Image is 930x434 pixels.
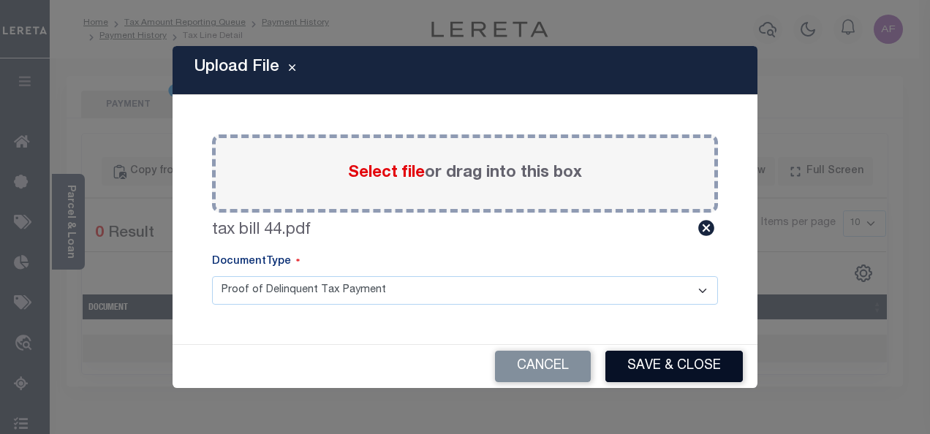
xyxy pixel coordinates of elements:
button: Save & Close [605,351,743,382]
label: tax bill 44.pdf [212,218,311,243]
span: Select file [348,165,425,181]
button: Close [279,61,305,79]
button: Cancel [495,351,591,382]
label: or drag into this box [348,161,582,186]
h5: Upload File [194,58,279,77]
label: DocumentType [212,254,300,270]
